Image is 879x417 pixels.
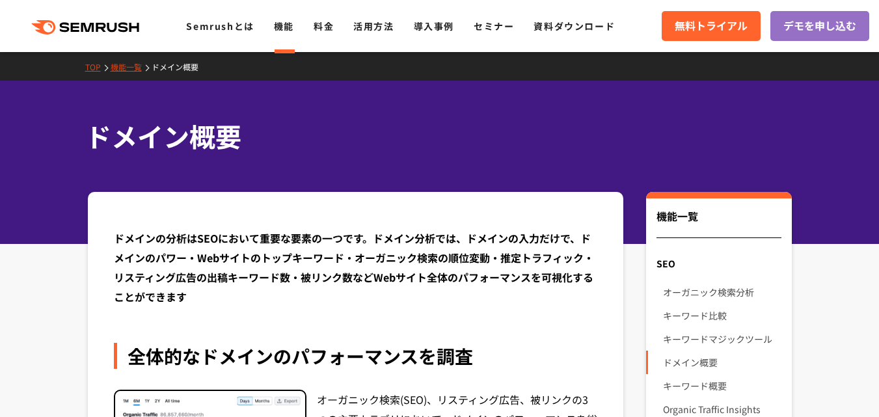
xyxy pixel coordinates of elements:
[114,343,598,369] div: 全体的なドメインのパフォーマンスを調査
[353,20,394,33] a: 活用方法
[114,228,598,306] div: ドメインの分析はSEOにおいて重要な要素の一つです。ドメイン分析では、ドメインの入力だけで、ドメインのパワー・Webサイトのトップキーワード・オーガニック検索の順位変動・推定トラフィック・リステ...
[663,327,781,351] a: キーワードマジックツール
[663,304,781,327] a: キーワード比較
[186,20,254,33] a: Semrushとは
[770,11,869,41] a: デモを申し込む
[474,20,514,33] a: セミナー
[675,18,748,34] span: 無料トライアル
[662,11,761,41] a: 無料トライアル
[85,61,111,72] a: TOP
[85,117,781,155] h1: ドメイン概要
[663,351,781,374] a: ドメイン概要
[783,18,856,34] span: デモを申し込む
[656,208,781,238] div: 機能一覧
[663,374,781,397] a: キーワード概要
[314,20,334,33] a: 料金
[663,280,781,304] a: オーガニック検索分析
[274,20,294,33] a: 機能
[534,20,615,33] a: 資料ダウンロード
[152,61,208,72] a: ドメイン概要
[111,61,152,72] a: 機能一覧
[414,20,454,33] a: 導入事例
[646,252,791,275] div: SEO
